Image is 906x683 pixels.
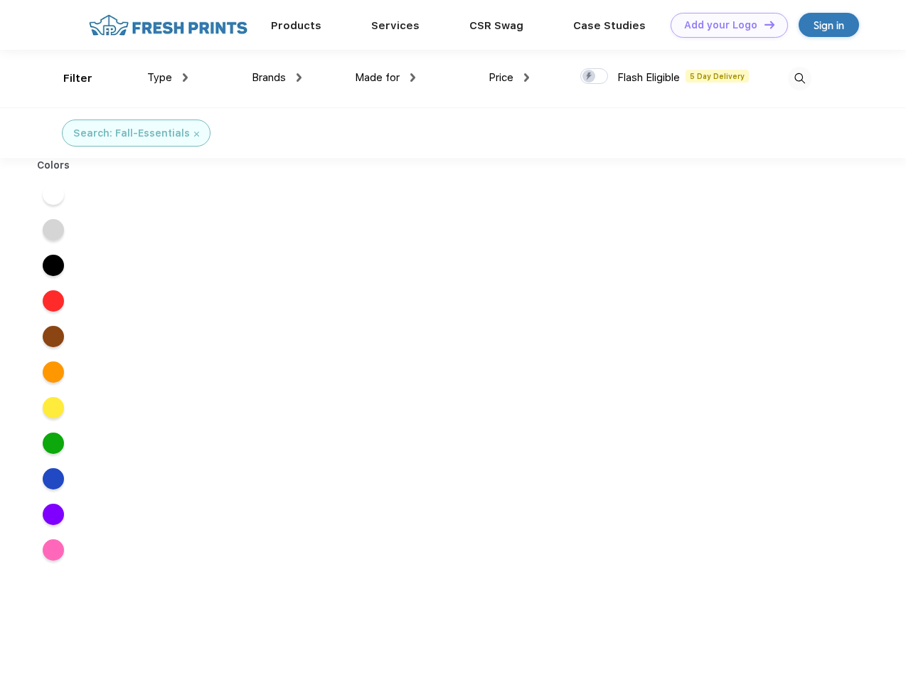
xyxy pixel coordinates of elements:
[183,73,188,82] img: dropdown.png
[686,70,749,83] span: 5 Day Delivery
[799,13,859,37] a: Sign in
[617,71,680,84] span: Flash Eligible
[814,17,844,33] div: Sign in
[524,73,529,82] img: dropdown.png
[297,73,302,82] img: dropdown.png
[194,132,199,137] img: filter_cancel.svg
[489,71,513,84] span: Price
[788,67,811,90] img: desktop_search.svg
[85,13,252,38] img: fo%20logo%202.webp
[26,158,81,173] div: Colors
[73,126,190,141] div: Search: Fall-Essentials
[271,19,321,32] a: Products
[410,73,415,82] img: dropdown.png
[252,71,286,84] span: Brands
[764,21,774,28] img: DT
[355,71,400,84] span: Made for
[147,71,172,84] span: Type
[684,19,757,31] div: Add your Logo
[63,70,92,87] div: Filter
